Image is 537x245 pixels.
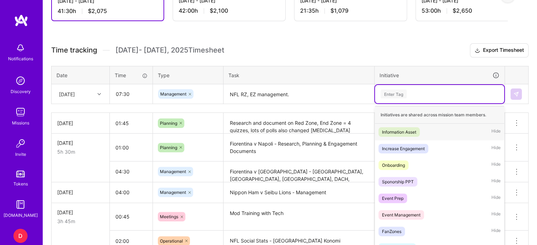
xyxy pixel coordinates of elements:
i: icon Chevron [97,92,101,96]
textarea: Research and document on Red Zone, End Zone = 4 quizzes, lots of polls also changed [MEDICAL_DATA... [224,114,374,133]
img: bell [13,41,28,55]
div: [DOMAIN_NAME] [4,212,38,219]
span: Hide [491,194,501,203]
div: Notifications [8,55,33,62]
div: Event Management [382,211,420,219]
img: discovery [13,74,28,88]
div: [DATE] [57,120,104,127]
span: $2,100 [210,7,228,14]
input: HH:MM [110,183,153,202]
div: [DATE] [59,90,75,98]
span: Planning [160,145,177,150]
span: Hide [491,177,501,186]
span: $2,650 [453,7,472,14]
div: 53:00 h [422,7,523,14]
div: [DATE] [57,189,104,196]
div: Enter Tag [381,88,407,99]
span: Hide [491,144,501,153]
span: Management [160,91,186,97]
div: Onboarding [382,161,405,169]
textarea: Mod Training with Tech [224,204,374,230]
img: tokens [16,171,25,177]
img: teamwork [13,105,28,119]
span: Hide [491,127,501,137]
div: [DATE] [57,139,104,147]
div: Initiative [380,71,500,79]
span: [DATE] - [DATE] , 2025 Timesheet [115,46,224,55]
div: Sponorship PPT [382,178,414,185]
div: Missions [12,119,29,127]
div: Invite [15,151,26,158]
div: Initiatives are shared across mission team members. [375,106,504,124]
span: $2,075 [88,7,107,15]
th: Date [52,66,110,84]
span: Hide [491,227,501,236]
a: D [12,229,29,243]
textarea: Fiorentina v Napoli - Research, Planning & Engagement Documents [224,134,374,161]
div: Discovery [11,88,31,95]
div: 42:00 h [179,7,280,14]
input: HH:MM [110,114,153,133]
span: Operational [160,238,183,244]
span: Management [160,190,186,195]
img: Invite [13,136,28,151]
textarea: NFL RZ, EZ management. [224,85,374,104]
div: 41:30 h [58,7,158,15]
div: [DATE] [57,209,104,216]
span: Meetings [160,214,178,219]
div: FanZones [382,228,401,235]
span: Management [160,169,186,174]
input: HH:MM [110,207,153,226]
div: Time [115,72,148,79]
button: Export Timesheet [470,43,529,57]
input: HH:MM [110,85,152,103]
img: guide book [13,197,28,212]
th: Type [153,66,223,84]
textarea: Fiorentina v [GEOGRAPHIC_DATA] - [GEOGRAPHIC_DATA], [GEOGRAPHIC_DATA], [GEOGRAPHIC_DATA], DACH, [... [224,162,374,182]
div: Event Prep [382,195,404,202]
span: Hide [491,160,501,170]
div: Information Asset [382,128,416,136]
input: HH:MM [110,138,153,157]
textarea: Nippon Ham v Seibu Lions - Management [224,183,374,202]
span: $1,079 [330,7,348,14]
input: HH:MM [110,162,153,181]
div: Increase Engagement [382,145,425,152]
div: D [13,229,28,243]
i: icon Download [475,47,480,54]
span: Hide [491,210,501,220]
span: Time tracking [51,46,97,55]
img: Submit [513,91,519,97]
div: 21:35 h [300,7,401,14]
img: logo [14,14,28,27]
div: Tokens [13,180,28,188]
div: 3h 45m [57,218,104,225]
th: Task [223,66,375,84]
span: Planning [160,121,177,126]
div: 5h 30m [57,148,104,155]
